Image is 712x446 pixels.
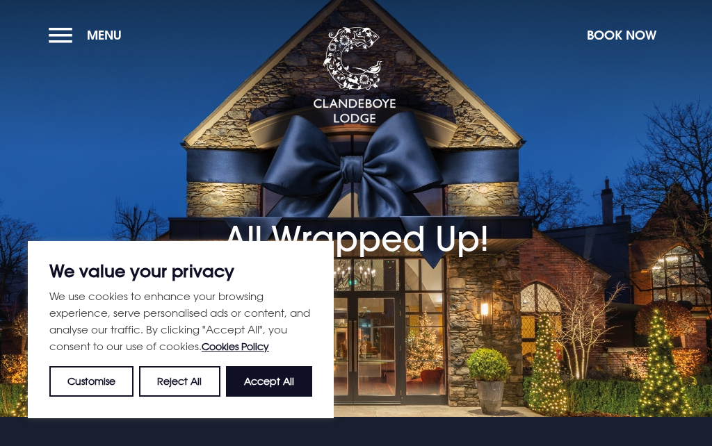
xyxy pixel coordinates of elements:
[313,27,396,124] img: Clandeboye Lodge
[87,27,122,43] span: Menu
[139,366,220,397] button: Reject All
[580,20,663,50] button: Book Now
[226,366,312,397] button: Accept All
[49,366,133,397] button: Customise
[224,165,489,259] h1: All Wrapped Up!
[49,263,312,279] p: We value your privacy
[49,288,312,355] p: We use cookies to enhance your browsing experience, serve personalised ads or content, and analys...
[49,20,129,50] button: Menu
[28,241,334,418] div: We value your privacy
[202,340,269,352] a: Cookies Policy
